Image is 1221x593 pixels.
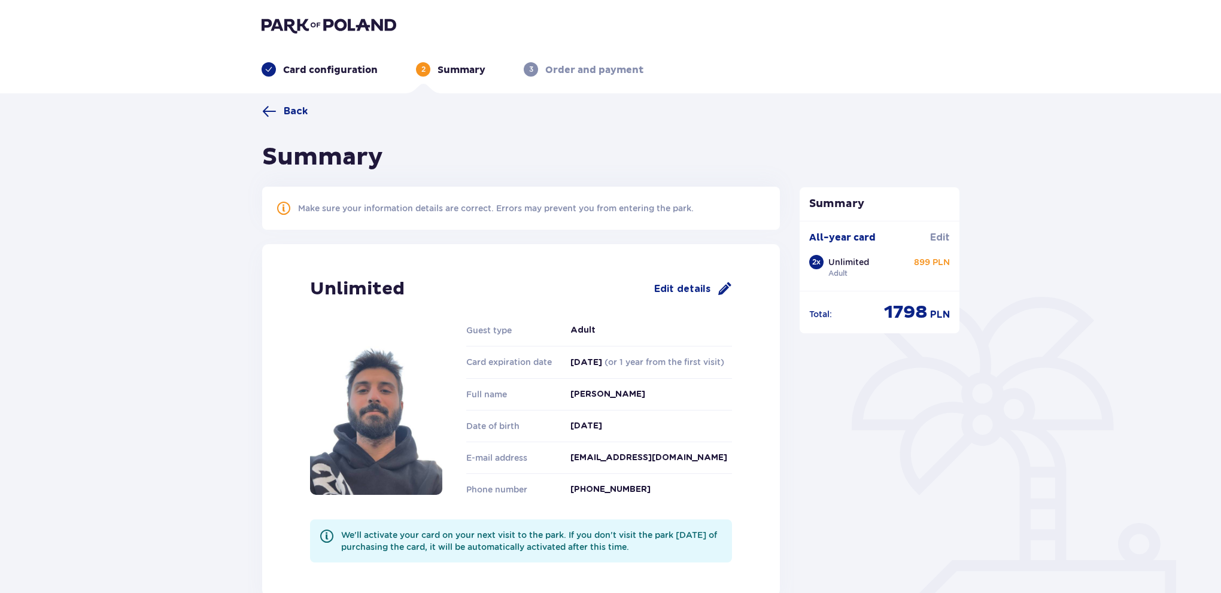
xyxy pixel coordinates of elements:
[341,529,722,553] div: We'll activate your card on your next visit to the park. If you don't visit the park [DATE] of pu...
[930,231,950,244] button: Edit
[570,388,645,400] p: [PERSON_NAME]
[800,197,960,211] p: Summary
[570,420,602,432] p: [DATE]
[570,324,596,336] p: Adult
[828,268,848,279] p: Adult
[262,17,396,34] img: Park of Poland logo
[466,388,556,400] p: Full name
[262,104,308,118] a: Back
[262,142,383,172] h1: Summary
[310,278,405,300] p: Unlimited
[438,63,485,77] p: Summary
[284,105,308,118] span: Back
[466,483,556,495] p: Phone number
[570,356,724,369] p: [DATE]
[884,301,928,324] p: 1798
[570,483,651,495] p: [PHONE_NUMBER]
[529,64,533,75] p: 3
[605,357,724,367] span: (or 1 year from the first visit)
[283,63,378,77] p: Card configuration
[809,308,832,320] p: Total :
[914,256,950,268] p: 899 PLN
[809,231,876,244] p: All-year card
[809,255,824,269] div: 2 x
[298,202,694,214] div: Make sure your information details are correct. Errors may prevent you from entering the park.
[466,356,556,368] p: Card expiration date
[466,420,556,432] p: Date of birth
[930,308,950,321] p: PLN
[466,324,556,336] p: Guest type
[545,63,643,77] p: Order and payment
[654,282,710,296] span: Edit details
[654,282,732,296] a: Edit details
[828,256,869,268] p: Unlimited
[570,452,727,464] p: [EMAIL_ADDRESS][DOMAIN_NAME]
[466,452,556,464] p: E-mail address
[421,64,426,75] p: 2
